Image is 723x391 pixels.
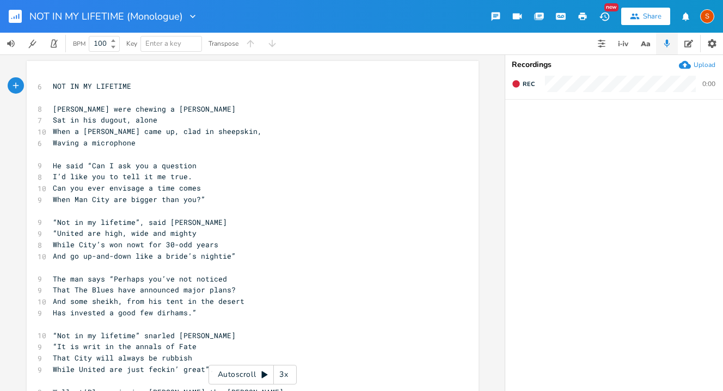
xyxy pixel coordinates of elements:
[512,61,716,69] div: Recordings
[53,308,197,317] span: Has invested a good few dirhams.”
[53,240,218,249] span: While City’s won nowt for 30-odd years
[53,331,236,340] span: “Not in my lifetime” snarled [PERSON_NAME]
[53,172,192,181] span: I’d like you to tell it me true.
[643,11,661,21] div: Share
[209,365,297,384] div: Autoscroll
[53,274,227,284] span: The man says “Perhaps you’ve not noticed
[700,9,714,23] div: Spike Lancaster + Ernie Whalley
[53,251,236,261] span: And go up-and-down like a bride’s nightie”
[53,353,192,363] span: That City will always be rubbish
[523,80,535,88] span: Rec
[53,126,262,136] span: When a [PERSON_NAME] came up, clad in sheepskin,
[53,296,244,306] span: And some sheikh, from his tent in the desert
[145,39,181,48] span: Enter a key
[53,228,197,238] span: “United are high, wide and mighty
[53,217,227,227] span: “Not in my lifetime”, said [PERSON_NAME]
[53,104,236,114] span: [PERSON_NAME] were chewing a [PERSON_NAME]
[53,285,236,295] span: That The Blues have announced major plans?
[53,161,197,170] span: He said “Can I ask you a question
[53,81,131,91] span: NOT IN MY LIFETIME
[694,60,715,69] div: Upload
[700,4,714,29] button: S
[53,138,136,148] span: Waving a microphone
[53,183,201,193] span: Can you ever envisage a time comes
[274,365,293,384] div: 3x
[593,7,615,26] button: New
[604,3,618,11] div: New
[679,59,715,71] button: Upload
[702,81,715,87] div: 0:00
[29,11,183,21] span: NOT IN MY LIFETIME (Monologue)
[53,115,157,125] span: Sat in his dugout, alone
[53,364,214,374] span: While United are just feckin’ great”.
[73,41,85,47] div: BPM
[507,75,539,93] button: Rec
[209,40,238,47] div: Transpose
[53,341,197,351] span: “It is writ in the annals of Fate
[53,194,205,204] span: When Man City are bigger than you?”
[621,8,670,25] button: Share
[126,40,137,47] div: Key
